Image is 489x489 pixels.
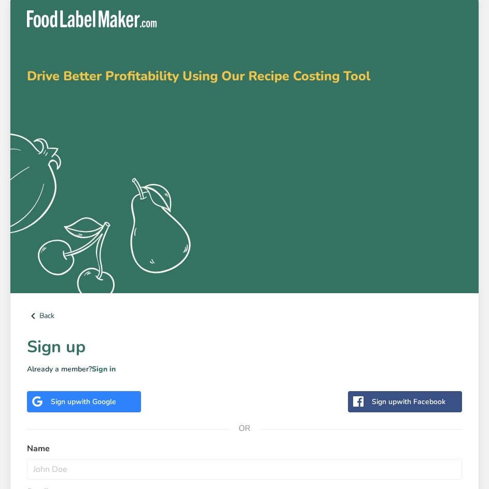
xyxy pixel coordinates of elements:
[27,459,462,480] input: John Doe
[229,413,260,444] span: OR
[27,442,462,455] label: Name
[27,67,370,85] span: Drive Better Profitability Using Our Recipe Costing Tool
[397,397,445,407] span: with Facebook
[27,335,462,359] h1: Sign up
[27,10,157,27] img: Food Label Maker
[76,397,116,407] span: with Google
[51,396,116,407] div: Sign up
[92,364,116,374] a: Sign in
[372,396,445,407] div: Sign up
[27,364,462,375] p: Already a member?
[27,310,462,322] a: Back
